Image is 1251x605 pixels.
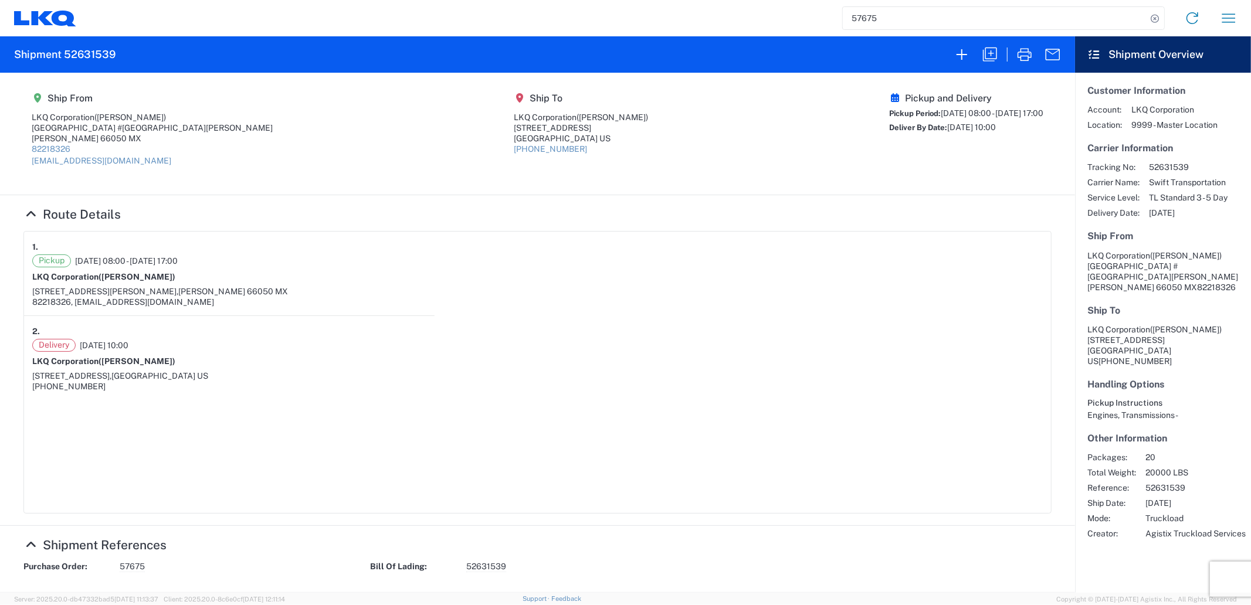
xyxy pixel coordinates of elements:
[99,356,175,366] span: ([PERSON_NAME])
[577,113,648,122] span: ([PERSON_NAME])
[32,254,71,267] span: Pickup
[164,596,285,603] span: Client: 2025.20.0-8c6e0cf
[1149,208,1228,218] span: [DATE]
[1145,528,1246,539] span: Agistix Truckload Services
[32,93,273,104] h5: Ship From
[1087,208,1140,218] span: Delivery Date:
[14,596,158,603] span: Server: 2025.20.0-db47332bad5
[1087,398,1239,408] h6: Pickup Instructions
[14,47,116,62] h2: Shipment 52631539
[551,595,581,602] a: Feedback
[23,538,167,552] a: Hide Details
[889,93,1043,104] h5: Pickup and Delivery
[32,297,426,307] div: 82218326, [EMAIL_ADDRESS][DOMAIN_NAME]
[1075,36,1251,73] header: Shipment Overview
[32,356,175,366] strong: LKQ Corporation
[1099,356,1172,366] span: [PHONE_NUMBER]
[80,340,128,351] span: [DATE] 10:00
[1150,251,1222,260] span: ([PERSON_NAME])
[466,561,506,572] span: 52631539
[1087,85,1239,96] h5: Customer Information
[32,339,76,352] span: Delivery
[1087,251,1150,260] span: LKQ Corporation
[94,113,166,122] span: ([PERSON_NAME])
[1131,104,1218,115] span: LKQ Corporation
[32,112,273,123] div: LKQ Corporation
[99,272,175,281] span: ([PERSON_NAME])
[32,133,273,144] div: [PERSON_NAME] 66050 MX
[75,256,178,266] span: [DATE] 08:00 - [DATE] 17:00
[1197,283,1236,292] span: 82218326
[1150,325,1222,334] span: ([PERSON_NAME])
[1149,162,1228,172] span: 52631539
[120,561,145,572] span: 57675
[111,371,208,380] span: [GEOGRAPHIC_DATA] US
[514,123,648,133] div: [STREET_ADDRESS]
[1087,498,1136,508] span: Ship Date:
[1087,177,1140,188] span: Carrier Name:
[1145,482,1246,493] span: 52631539
[1087,325,1222,345] span: LKQ Corporation [STREET_ADDRESS]
[514,133,648,144] div: [GEOGRAPHIC_DATA] US
[1087,410,1239,420] div: Engines, Transmissions -
[1087,379,1239,390] h5: Handling Options
[514,112,648,123] div: LKQ Corporation
[1087,467,1136,478] span: Total Weight:
[523,595,552,602] a: Support
[1087,305,1239,316] h5: Ship To
[370,561,458,572] strong: Bill Of Lading:
[32,156,171,165] a: [EMAIL_ADDRESS][DOMAIN_NAME]
[843,7,1147,29] input: Shipment, tracking or reference number
[23,207,121,222] a: Hide Details
[1087,162,1140,172] span: Tracking No:
[1087,120,1122,130] span: Location:
[941,108,1043,118] span: [DATE] 08:00 - [DATE] 17:00
[32,240,38,254] strong: 1.
[514,93,648,104] h5: Ship To
[1145,513,1246,524] span: Truckload
[1145,498,1246,508] span: [DATE]
[32,287,178,296] span: [STREET_ADDRESS][PERSON_NAME],
[889,109,941,118] span: Pickup Period:
[889,123,947,132] span: Deliver By Date:
[514,144,587,154] a: [PHONE_NUMBER]
[1149,192,1228,203] span: TL Standard 3 - 5 Day
[1145,467,1246,478] span: 20000 LBS
[1087,104,1122,115] span: Account:
[32,272,175,281] strong: LKQ Corporation
[1087,142,1239,154] h5: Carrier Information
[1131,120,1218,130] span: 9999 - Master Location
[1056,594,1237,604] span: Copyright © [DATE]-[DATE] Agistix Inc., All Rights Reserved
[178,287,288,296] span: [PERSON_NAME] 66050 MX
[32,381,426,392] div: [PHONE_NUMBER]
[1087,324,1239,366] address: [GEOGRAPHIC_DATA] US
[32,123,273,133] div: [GEOGRAPHIC_DATA] #[GEOGRAPHIC_DATA][PERSON_NAME]
[32,144,70,154] a: 82218326
[32,324,40,339] strong: 2.
[1087,482,1136,493] span: Reference:
[1087,433,1239,444] h5: Other Information
[32,371,111,380] span: [STREET_ADDRESS],
[1145,452,1246,463] span: 20
[1087,261,1238,281] span: [GEOGRAPHIC_DATA] #[GEOGRAPHIC_DATA][PERSON_NAME]
[1087,250,1239,293] address: [PERSON_NAME] 66050 MX
[243,596,285,603] span: [DATE] 12:11:14
[114,596,158,603] span: [DATE] 11:13:37
[947,123,996,132] span: [DATE] 10:00
[1087,528,1136,539] span: Creator:
[1149,177,1228,188] span: Swift Transportation
[23,561,111,572] strong: Purchase Order:
[1087,192,1140,203] span: Service Level:
[1087,513,1136,524] span: Mode:
[1087,452,1136,463] span: Packages:
[1087,230,1239,242] h5: Ship From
